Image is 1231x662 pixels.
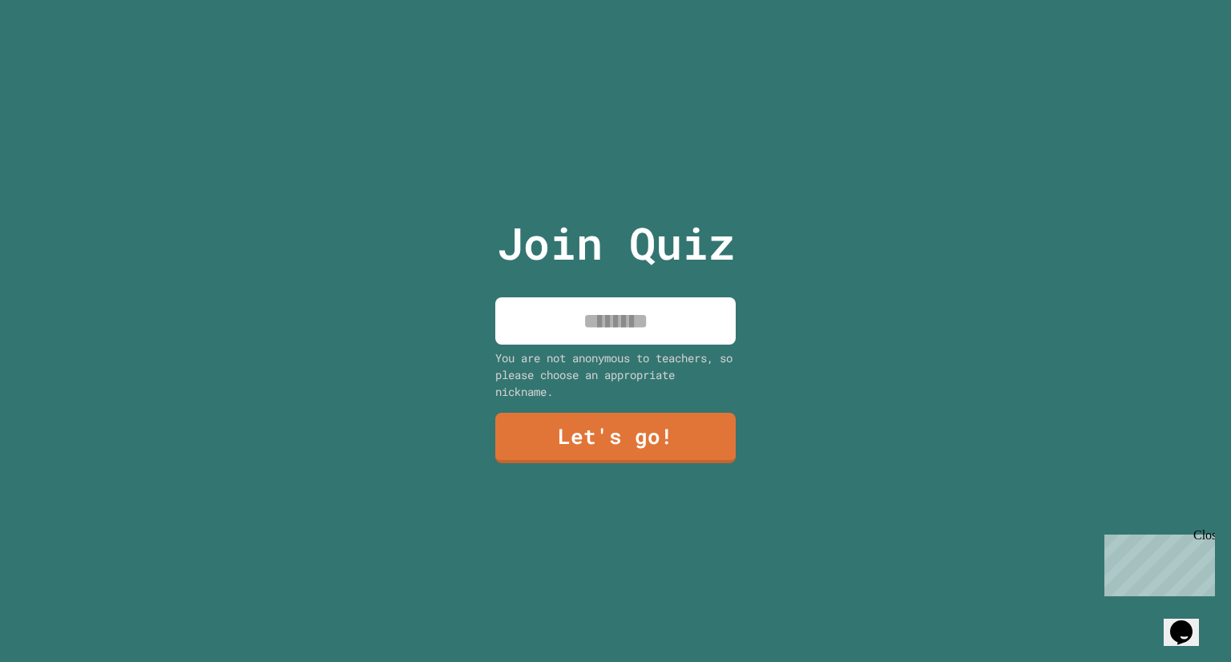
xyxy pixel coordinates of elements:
[495,349,736,400] div: You are not anonymous to teachers, so please choose an appropriate nickname.
[6,6,111,102] div: Chat with us now!Close
[1164,598,1215,646] iframe: chat widget
[497,210,735,277] p: Join Quiz
[1098,528,1215,596] iframe: chat widget
[495,413,736,463] a: Let's go!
